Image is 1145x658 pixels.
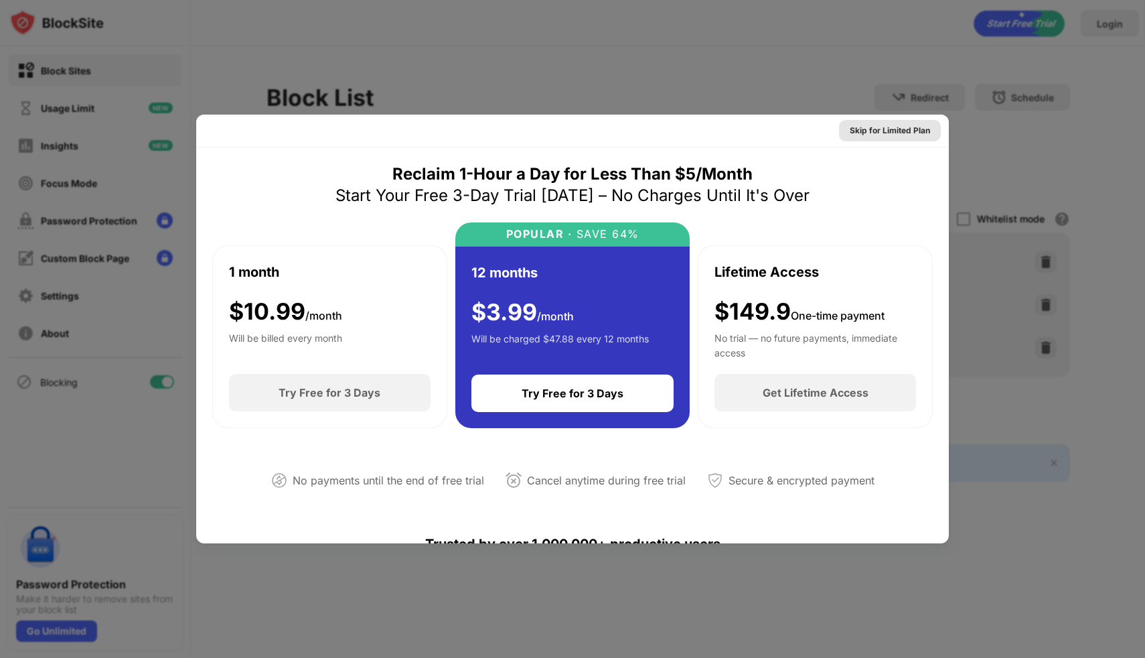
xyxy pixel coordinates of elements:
div: Start Your Free 3-Day Trial [DATE] – No Charges Until It's Over [335,185,810,206]
div: Reclaim 1-Hour a Day for Less Than $5/Month [392,163,753,185]
div: Secure & encrypted payment [729,471,874,490]
div: 1 month [229,262,279,282]
div: $ 3.99 [471,299,574,326]
div: Skip for Limited Plan [850,124,930,137]
span: One-time payment [791,309,885,322]
div: $ 10.99 [229,298,342,326]
div: $149.9 [714,298,885,326]
div: Cancel anytime during free trial [527,471,686,490]
div: Lifetime Access [714,262,819,282]
img: cancel-anytime [506,472,522,488]
div: No trial — no future payments, immediate access [714,331,916,358]
div: Try Free for 3 Days [522,387,623,400]
div: POPULAR · [506,228,572,241]
div: Trusted by over 1,000,000+ productive users [212,512,933,576]
img: not-paying [271,472,287,488]
div: Will be charged $47.88 every 12 months [471,332,649,358]
div: No payments until the end of free trial [293,471,484,490]
span: /month [537,310,574,323]
div: Get Lifetime Access [763,386,868,399]
span: /month [305,309,342,322]
img: secured-payment [707,472,723,488]
div: Try Free for 3 Days [279,386,380,399]
div: Will be billed every month [229,331,342,358]
div: 12 months [471,263,538,283]
div: SAVE 64% [572,228,639,241]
